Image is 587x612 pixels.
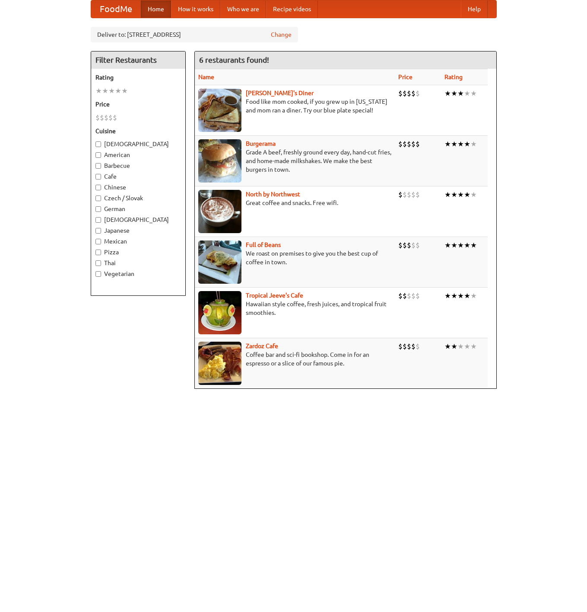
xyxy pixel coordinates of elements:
[246,191,300,198] b: North by Northwest
[416,342,420,351] li: $
[95,163,101,169] input: Barbecue
[407,291,411,301] li: $
[95,183,181,192] label: Chinese
[411,190,416,199] li: $
[102,86,108,96] li: ★
[470,89,477,98] li: ★
[444,74,463,80] a: Rating
[91,27,298,42] div: Deliver to: [STREET_ADDRESS]
[398,139,403,149] li: $
[457,190,464,199] li: ★
[95,228,101,234] input: Japanese
[95,152,101,158] input: American
[95,194,181,202] label: Czech / Slovak
[198,249,391,266] p: We roast on premises to give you the best cup of coffee in town.
[198,139,241,183] img: burgerama.jpg
[457,240,464,250] li: ★
[198,148,391,174] p: Grade A beef, freshly ground every day, hand-cut fries, and home-made milkshakes. We make the bes...
[444,291,451,301] li: ★
[121,86,128,96] li: ★
[444,240,451,250] li: ★
[95,205,181,213] label: German
[95,113,100,122] li: $
[95,100,181,109] h5: Price
[416,139,420,149] li: $
[199,56,269,64] ng-pluralize: 6 restaurants found!
[411,240,416,250] li: $
[407,342,411,351] li: $
[95,239,101,244] input: Mexican
[95,185,101,190] input: Chinese
[100,113,104,122] li: $
[271,30,292,39] a: Change
[198,291,241,334] img: jeeves.jpg
[398,240,403,250] li: $
[470,240,477,250] li: ★
[464,342,470,351] li: ★
[403,240,407,250] li: $
[411,342,416,351] li: $
[403,190,407,199] li: $
[95,73,181,82] h5: Rating
[464,291,470,301] li: ★
[470,291,477,301] li: ★
[403,89,407,98] li: $
[246,292,303,299] a: Tropical Jeeve's Cafe
[198,89,241,132] img: sallys.jpg
[95,127,181,135] h5: Cuisine
[198,240,241,284] img: beans.jpg
[91,51,185,69] h4: Filter Restaurants
[95,250,101,255] input: Pizza
[246,90,314,96] a: [PERSON_NAME]'s Diner
[407,89,411,98] li: $
[95,237,181,246] label: Mexican
[95,86,102,96] li: ★
[457,342,464,351] li: ★
[398,190,403,199] li: $
[246,343,278,349] b: Zardoz Cafe
[451,139,457,149] li: ★
[115,86,121,96] li: ★
[220,0,266,18] a: Who we are
[398,342,403,351] li: $
[416,89,420,98] li: $
[407,139,411,149] li: $
[464,139,470,149] li: ★
[398,74,412,80] a: Price
[246,241,281,248] a: Full of Beans
[198,74,214,80] a: Name
[457,139,464,149] li: ★
[113,113,117,122] li: $
[407,240,411,250] li: $
[464,240,470,250] li: ★
[461,0,488,18] a: Help
[451,291,457,301] li: ★
[444,89,451,98] li: ★
[444,342,451,351] li: ★
[95,206,101,212] input: German
[470,190,477,199] li: ★
[141,0,171,18] a: Home
[246,140,276,147] a: Burgerama
[403,342,407,351] li: $
[95,141,101,147] input: [DEMOGRAPHIC_DATA]
[444,139,451,149] li: ★
[464,89,470,98] li: ★
[403,139,407,149] li: $
[457,89,464,98] li: ★
[416,190,420,199] li: $
[451,342,457,351] li: ★
[198,199,391,207] p: Great coffee and snacks. Free wifi.
[398,291,403,301] li: $
[198,300,391,317] p: Hawaiian style coffee, fresh juices, and tropical fruit smoothies.
[108,113,113,122] li: $
[95,269,181,278] label: Vegetarian
[416,291,420,301] li: $
[444,190,451,199] li: ★
[91,0,141,18] a: FoodMe
[198,97,391,115] p: Food like mom cooked, if you grew up in [US_STATE] and mom ran a diner. Try our blue plate special!
[95,161,181,170] label: Barbecue
[411,291,416,301] li: $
